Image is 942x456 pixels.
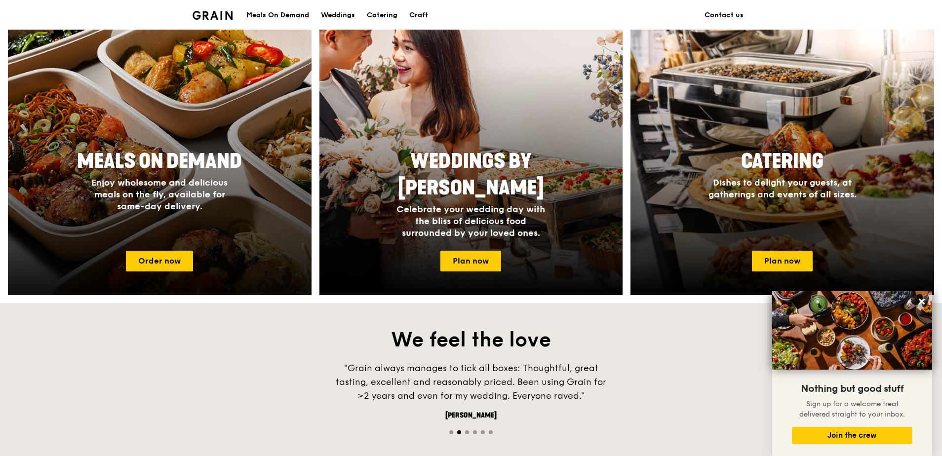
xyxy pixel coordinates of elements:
a: Catering [361,0,403,30]
img: Grain [193,11,233,20]
span: Go to slide 4 [473,430,477,434]
a: Order now [126,251,193,271]
span: Celebrate your wedding day with the bliss of delicious food surrounded by your loved ones. [396,204,545,238]
span: Go to slide 3 [465,430,469,434]
span: Go to slide 5 [481,430,485,434]
a: Weddings by [PERSON_NAME]Celebrate your wedding day with the bliss of delicious food surrounded b... [319,8,623,295]
a: Meals On DemandEnjoy wholesome and delicious meals on the fly, available for same-day delivery.Or... [8,8,312,295]
div: [PERSON_NAME] [323,411,619,420]
span: Sign up for a welcome treat delivered straight to your inbox. [799,400,905,418]
div: "Grain always manages to tick all boxes: Thoughtful, great tasting, excellent and reasonably pric... [323,361,619,403]
span: Weddings by [PERSON_NAME] [398,150,544,200]
button: Close [914,294,930,309]
span: Go to slide 2 [457,430,461,434]
span: Go to slide 6 [489,430,493,434]
span: Go to slide 1 [449,430,453,434]
div: Catering [367,0,397,30]
button: Join the crew [792,427,912,444]
span: Dishes to delight your guests, at gatherings and events of all sizes. [708,177,857,200]
span: Enjoy wholesome and delicious meals on the fly, available for same-day delivery. [91,177,228,212]
div: Weddings [321,0,355,30]
a: CateringDishes to delight your guests, at gatherings and events of all sizes.Plan now [630,8,934,295]
a: Weddings [315,0,361,30]
img: DSC07876-Edit02-Large.jpeg [772,291,932,370]
span: Catering [741,150,824,173]
span: Meals On Demand [77,150,242,173]
a: Contact us [699,0,749,30]
div: Craft [409,0,428,30]
a: Craft [403,0,434,30]
a: Plan now [752,251,813,271]
div: Meals On Demand [246,0,309,30]
a: Plan now [440,251,501,271]
span: Nothing but good stuff [801,383,903,395]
